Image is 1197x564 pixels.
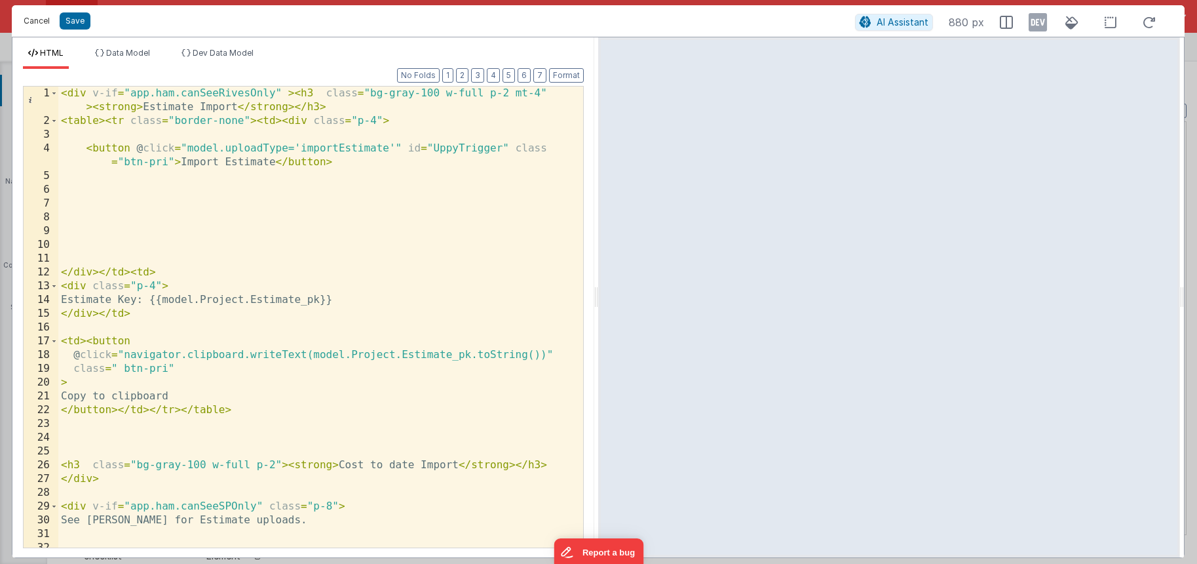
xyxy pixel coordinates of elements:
span: 880 px [949,14,984,30]
div: 30 [24,514,58,527]
div: 22 [24,403,58,417]
div: 3 [24,128,58,142]
div: 10 [24,238,58,252]
div: 12 [24,266,58,279]
button: No Folds [397,68,440,83]
button: 5 [503,68,515,83]
div: 15 [24,307,58,321]
div: 28 [24,486,58,500]
button: Format [549,68,584,83]
div: 24 [24,431,58,445]
div: 29 [24,500,58,514]
div: 20 [24,376,58,390]
div: 8 [24,211,58,224]
div: 7 [24,197,58,211]
div: 26 [24,458,58,472]
div: 19 [24,362,58,376]
div: 18 [24,348,58,362]
button: 1 [442,68,453,83]
div: 5 [24,169,58,183]
span: Data Model [106,48,150,58]
button: Cancel [17,12,56,30]
div: 6 [24,183,58,197]
div: 31 [24,527,58,541]
span: AI Assistant [877,16,928,28]
button: Save [60,12,90,30]
button: 4 [487,68,500,83]
button: 7 [533,68,546,83]
button: 3 [471,68,484,83]
div: 16 [24,321,58,334]
div: 27 [24,472,58,486]
div: 11 [24,252,58,266]
div: 14 [24,293,58,307]
div: 25 [24,445,58,458]
div: 1 [24,87,58,114]
div: 4 [24,142,58,169]
div: 9 [24,224,58,238]
div: 23 [24,417,58,431]
span: Dev Data Model [193,48,254,58]
button: 2 [456,68,468,83]
div: 21 [24,390,58,403]
button: 6 [518,68,531,83]
button: AI Assistant [855,14,933,31]
div: 17 [24,334,58,348]
div: 2 [24,114,58,128]
div: 13 [24,279,58,293]
div: 32 [24,541,58,555]
span: HTML [40,48,64,58]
